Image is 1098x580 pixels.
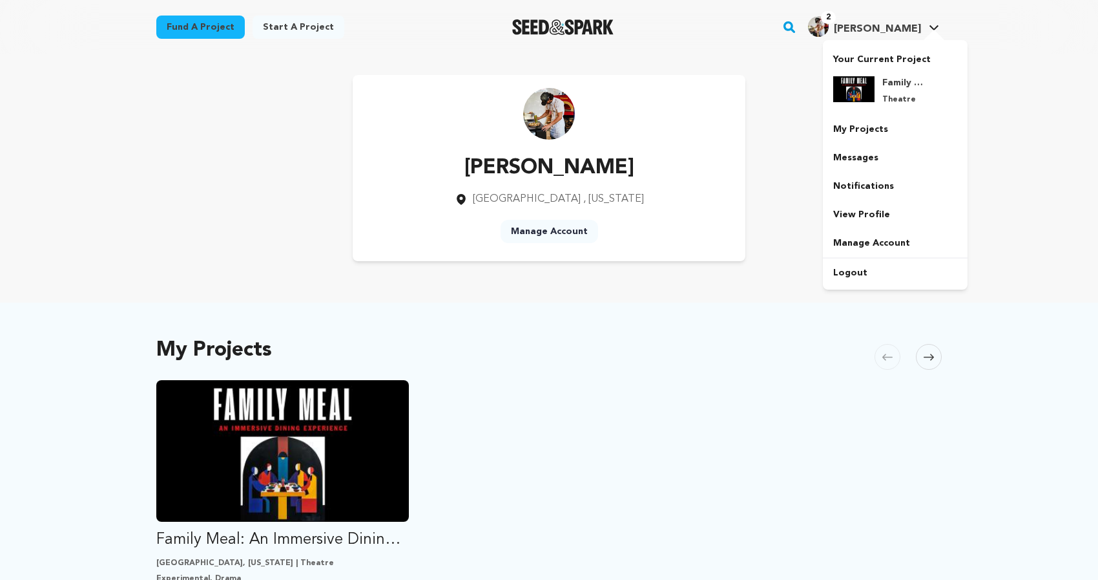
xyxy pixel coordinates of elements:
a: View Profile [823,200,968,229]
p: Family Meal: An Immersive Dining Experience [156,530,409,550]
span: [GEOGRAPHIC_DATA] [473,194,581,204]
a: Seed&Spark Homepage [512,19,614,35]
a: Fund a project [156,16,245,39]
a: Notifications [823,172,968,200]
h4: Family Meal: An Immersive Dining Experience [882,76,929,89]
div: Ben B.'s Profile [808,16,921,37]
img: https://seedandspark-static.s3.us-east-2.amazonaws.com/images/User/002/250/875/medium/cc89a08dfaa... [523,88,575,140]
img: Seed&Spark Logo Dark Mode [512,19,614,35]
a: Logout [823,259,968,287]
p: [GEOGRAPHIC_DATA], [US_STATE] | Theatre [156,558,409,568]
a: Manage Account [501,220,598,243]
a: My Projects [823,115,968,144]
a: Ben B.'s Profile [805,14,942,37]
span: 2 [821,11,836,24]
a: Start a project [253,16,344,39]
span: Ben B.'s Profile [805,14,942,41]
img: cc89a08dfaab1b70.jpg [808,16,829,37]
span: [PERSON_NAME] [834,24,921,34]
p: [PERSON_NAME] [455,153,644,184]
span: , [US_STATE] [583,194,644,204]
p: Theatre [882,94,929,105]
h2: My Projects [156,341,272,360]
a: Messages [823,144,968,172]
a: Your Current Project Family Meal: An Immersive Dining Experience Theatre [833,48,957,115]
a: Manage Account [823,229,968,257]
img: 16df267472a7dfbf.jpg [833,76,875,102]
p: Your Current Project [833,48,957,66]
